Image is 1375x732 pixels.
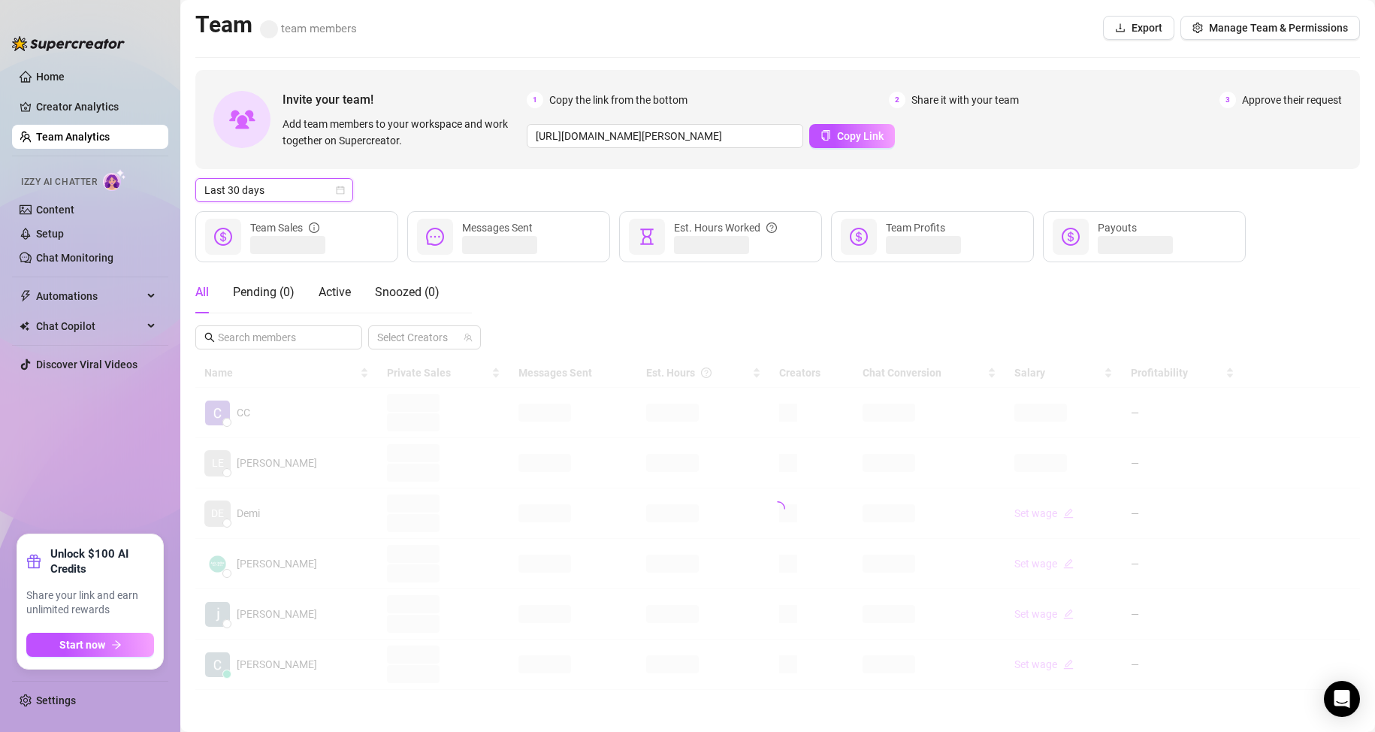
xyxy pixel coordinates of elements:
[20,290,32,302] span: thunderbolt
[462,222,533,234] span: Messages Sent
[1132,22,1162,34] span: Export
[195,283,209,301] div: All
[850,228,868,246] span: dollar-circle
[36,95,156,119] a: Creator Analytics
[50,546,154,576] strong: Unlock $100 AI Credits
[26,588,154,618] span: Share your link and earn unlimited rewards
[20,321,29,331] img: Chat Copilot
[36,131,110,143] a: Team Analytics
[260,22,357,35] span: team members
[336,186,345,195] span: calendar
[21,175,97,189] span: Izzy AI Chatter
[1209,22,1348,34] span: Manage Team & Permissions
[1242,92,1342,108] span: Approve their request
[250,219,319,236] div: Team Sales
[638,228,656,246] span: hourglass
[36,252,113,264] a: Chat Monitoring
[36,204,74,216] a: Content
[674,219,777,236] div: Est. Hours Worked
[36,228,64,240] a: Setup
[214,228,232,246] span: dollar-circle
[820,130,831,141] span: copy
[26,633,154,657] button: Start nowarrow-right
[837,130,884,142] span: Copy Link
[218,329,341,346] input: Search members
[1098,222,1137,234] span: Payouts
[527,92,543,108] span: 1
[36,314,143,338] span: Chat Copilot
[111,640,122,650] span: arrow-right
[309,219,319,236] span: info-circle
[766,219,777,236] span: question-circle
[426,228,444,246] span: message
[1180,16,1360,40] button: Manage Team & Permissions
[26,554,41,569] span: gift
[1192,23,1203,33] span: setting
[283,116,521,149] span: Add team members to your workspace and work together on Supercreator.
[12,36,125,51] img: logo-BBDzfeDw.svg
[36,284,143,308] span: Automations
[375,285,440,299] span: Snoozed ( 0 )
[36,358,137,371] a: Discover Viral Videos
[319,285,351,299] span: Active
[886,222,945,234] span: Team Profits
[59,639,105,651] span: Start now
[36,694,76,706] a: Settings
[36,71,65,83] a: Home
[204,332,215,343] span: search
[549,92,687,108] span: Copy the link from the bottom
[889,92,905,108] span: 2
[204,179,344,201] span: Last 30 days
[770,501,785,516] span: loading
[233,283,295,301] div: Pending ( 0 )
[1103,16,1174,40] button: Export
[1219,92,1236,108] span: 3
[1062,228,1080,246] span: dollar-circle
[911,92,1019,108] span: Share it with your team
[103,169,126,191] img: AI Chatter
[1115,23,1126,33] span: download
[1324,681,1360,717] div: Open Intercom Messenger
[283,90,527,109] span: Invite your team!
[195,11,357,39] h2: Team
[464,333,473,342] span: team
[809,124,895,148] button: Copy Link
